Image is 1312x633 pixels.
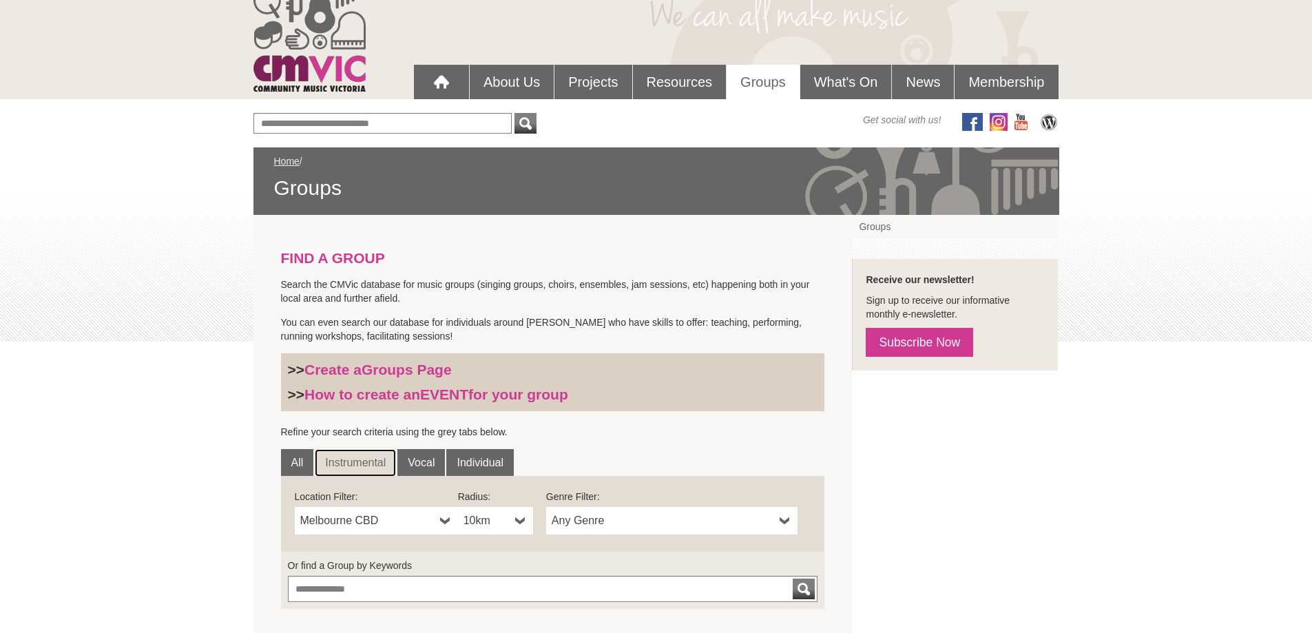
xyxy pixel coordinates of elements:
a: Any Genre [546,507,798,535]
strong: Groups Page [362,362,452,377]
strong: Receive our newsletter! [866,274,974,285]
a: Melbourne CBD [295,507,458,535]
a: Resources [633,65,727,99]
strong: FIND A GROUP [281,250,385,266]
a: Projects [554,65,632,99]
img: icon-instagram.png [990,113,1008,131]
label: Location Filter: [295,490,458,504]
span: 10km [464,512,510,529]
a: Individual [446,449,514,477]
label: Genre Filter: [546,490,798,504]
a: 10km [458,507,533,535]
label: Radius: [458,490,533,504]
a: Vocal [397,449,445,477]
p: Sign up to receive our informative monthly e-newsletter. [866,293,1044,321]
a: Home [274,156,300,167]
a: Instrumental [315,449,396,477]
p: You can even search our database for individuals around [PERSON_NAME] who have skills to offer: t... [281,315,825,343]
a: Groups [727,65,800,99]
p: Refine your search criteria using the grey tabs below. [281,425,825,439]
a: Membership [955,65,1058,99]
a: Subscribe Now [866,328,973,357]
label: Or find a Group by Keywords [288,559,818,572]
span: Get social with us! [863,113,941,127]
a: All [281,449,314,477]
a: Create aGroups Page [304,362,452,377]
a: About Us [470,65,554,99]
span: Melbourne CBD [300,512,435,529]
span: Groups [274,175,1039,201]
a: News [892,65,954,99]
img: CMVic Blog [1039,113,1059,131]
a: Groups [852,215,1058,238]
div: / [274,154,1039,201]
a: What's On [800,65,892,99]
a: How to create anEVENTfor your group [304,386,568,402]
h3: >> [288,361,818,379]
strong: EVENT [420,386,468,402]
h3: >> [288,386,818,404]
p: Search the CMVic database for music groups (singing groups, choirs, ensembles, jam sessions, etc)... [281,278,825,305]
span: Any Genre [552,512,774,529]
